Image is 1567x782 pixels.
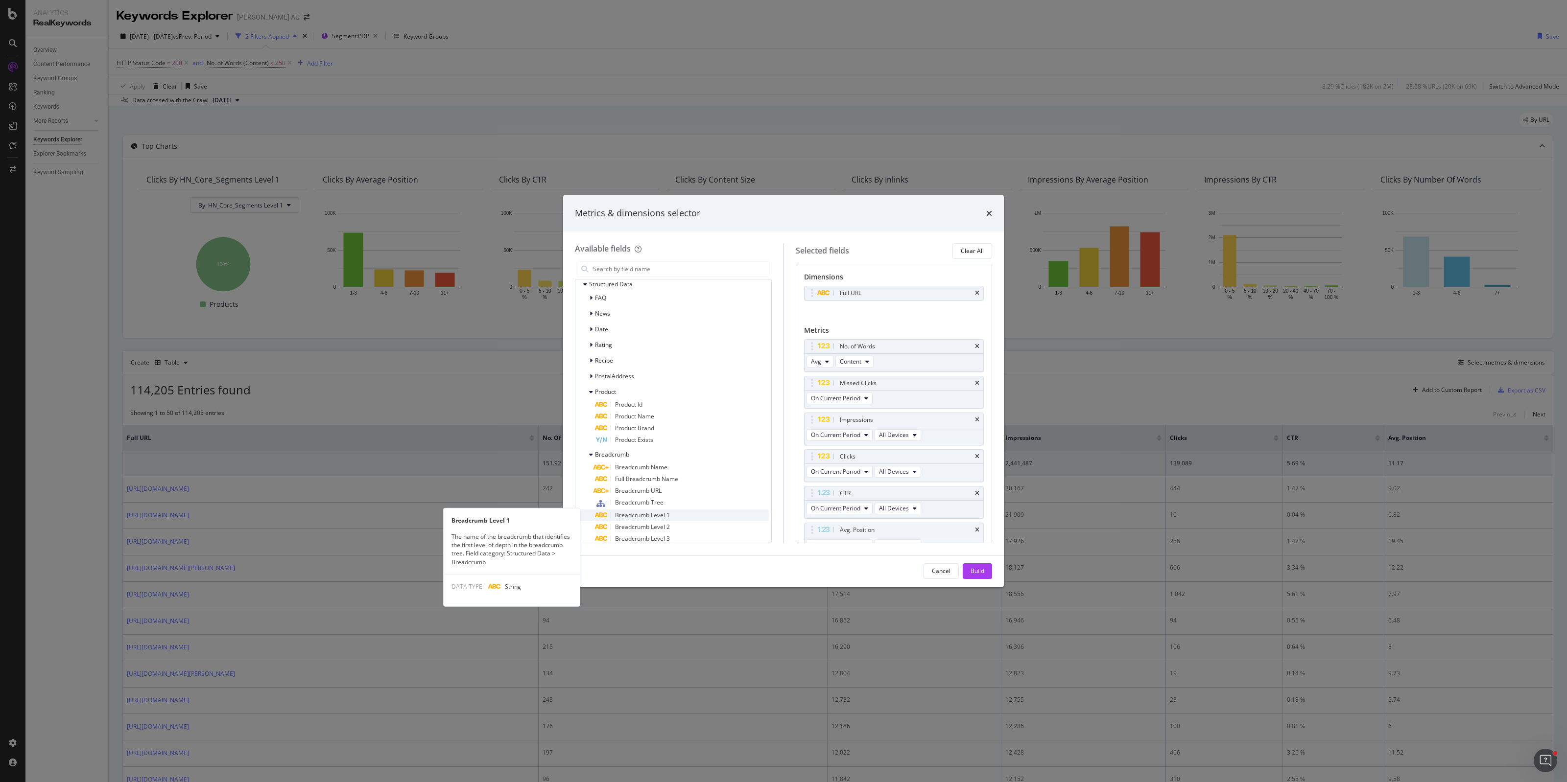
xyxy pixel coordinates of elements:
[840,342,875,351] div: No. of Words
[615,486,662,495] span: Breadcrumb URL
[811,394,860,402] span: On Current Period
[975,454,979,460] div: times
[975,527,979,533] div: times
[879,467,909,476] span: All Devices
[615,463,667,471] span: Breadcrumb Name
[615,523,670,531] span: Breadcrumb Level 2
[595,356,613,365] span: Recipe
[615,475,678,483] span: Full Breadcrumb Name
[804,286,984,300] div: Full URLtimes
[975,290,979,296] div: times
[595,325,608,333] span: Date
[975,344,979,349] div: times
[796,245,849,256] div: Selected fields
[840,488,851,498] div: CTR
[840,288,861,298] div: Full URL
[875,539,921,551] button: All Devices
[807,503,873,514] button: On Current Period
[804,486,984,519] div: CTRtimesOn Current PeriodAll Devices
[592,262,769,276] input: Search by field name
[444,532,580,566] div: The name of the breadcrumb that identifies the first level of depth in the breadcrumb tree. Field...
[952,243,992,259] button: Clear All
[595,309,610,318] span: News
[811,504,860,512] span: On Current Period
[804,449,984,482] div: ClickstimesOn Current PeriodAll Devices
[575,243,631,254] div: Available fields
[879,541,909,549] span: All Devices
[615,511,670,519] span: Breadcrumb Level 1
[615,412,654,420] span: Product Name
[807,429,873,441] button: On Current Period
[804,413,984,445] div: ImpressionstimesOn Current PeriodAll Devices
[595,388,616,396] span: Product
[835,356,874,368] button: Content
[811,431,860,439] span: On Current Period
[1534,749,1557,772] iframe: Intercom live chat
[975,490,979,496] div: times
[961,247,984,255] div: Clear All
[615,400,642,409] span: Product Id
[563,195,1004,587] div: modal
[840,415,873,425] div: Impressions
[575,207,700,220] div: Metrics & dimensions selector
[924,563,959,579] button: Cancel
[804,325,984,339] div: Metrics
[804,376,984,409] div: Missed ClickstimesOn Current Period
[840,525,875,535] div: Avg. Position
[840,357,861,366] span: Content
[804,272,984,286] div: Dimensions
[875,429,921,441] button: All Devices
[932,567,950,575] div: Cancel
[963,563,992,579] button: Build
[879,504,909,512] span: All Devices
[811,541,860,549] span: On Current Period
[975,417,979,423] div: times
[807,466,873,478] button: On Current Period
[615,534,670,543] span: Breadcrumb Level 3
[589,280,633,288] span: Structured Data
[444,516,580,525] div: Breadcrumb Level 1
[807,392,873,404] button: On Current Period
[986,207,992,220] div: times
[807,539,873,551] button: On Current Period
[975,380,979,386] div: times
[840,378,877,388] div: Missed Clicks
[595,294,606,302] span: FAQ
[971,567,984,575] div: Build
[804,339,984,372] div: No. of WordstimesAvgContent
[875,503,921,514] button: All Devices
[807,356,833,368] button: Avg
[615,498,664,506] span: Breadcrumb Tree
[595,341,612,349] span: Rating
[879,431,909,439] span: All Devices
[804,523,984,555] div: Avg. PositiontimesOn Current PeriodAll Devices
[595,450,629,459] span: Breadcrumb
[811,357,821,366] span: Avg
[875,466,921,478] button: All Devices
[811,467,860,476] span: On Current Period
[615,424,654,432] span: Product Brand
[840,452,855,461] div: Clicks
[595,372,634,380] span: PostalAddress
[615,436,653,444] span: Product Exists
